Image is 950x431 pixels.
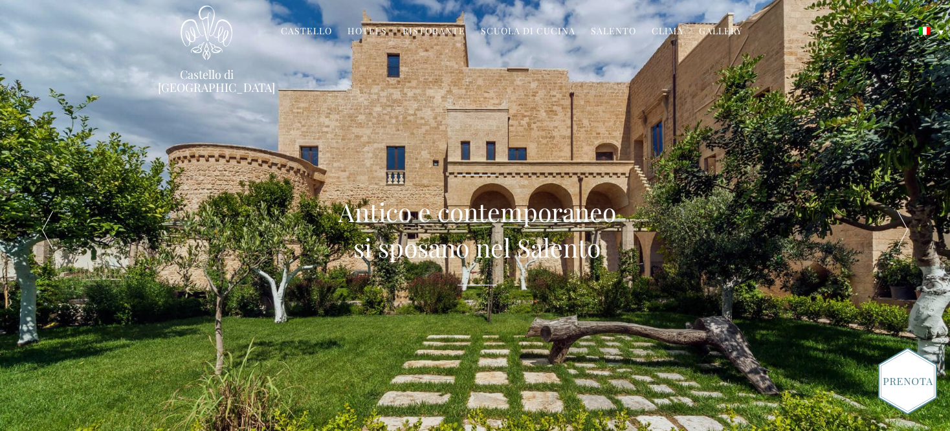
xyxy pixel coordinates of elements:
[281,25,332,39] a: Castello
[878,348,937,415] img: Book_Button_Italian.png
[181,5,232,60] img: Castello di Ugento
[652,25,683,39] a: Clima
[403,25,465,39] a: Ristorante
[591,25,636,39] a: Salento
[699,25,742,39] a: Gallery
[348,25,387,39] a: Hotels
[481,25,575,39] a: Scuola di Cucina
[919,27,931,35] img: Italiano
[158,68,255,94] a: Castello di [GEOGRAPHIC_DATA]
[338,194,616,265] h2: Antico e contemporaneo si sposano nel Salento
